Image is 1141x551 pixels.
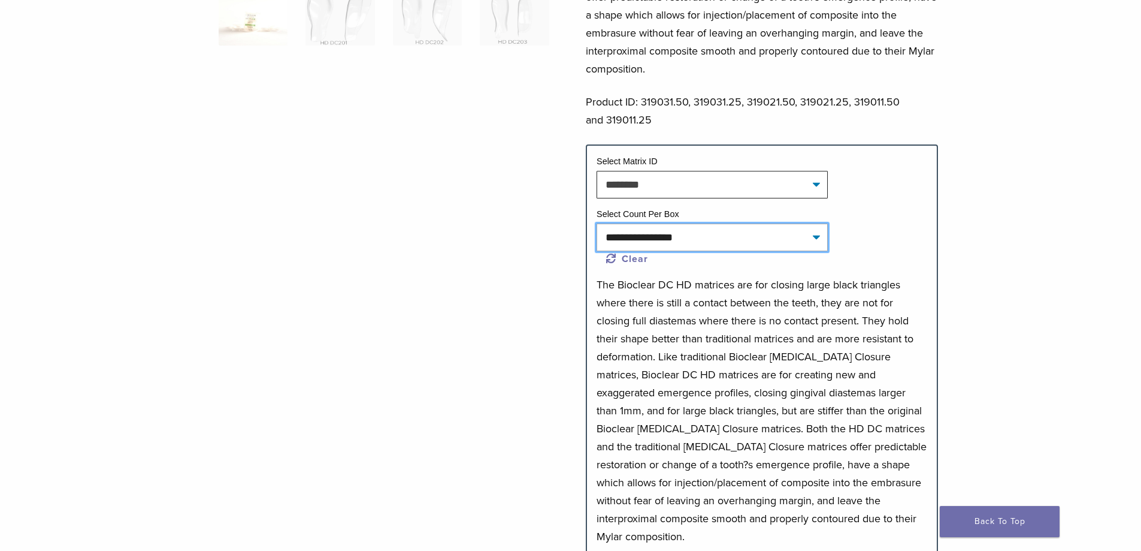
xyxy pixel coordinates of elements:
[606,253,648,265] a: Clear
[597,276,927,546] p: The Bioclear DC HD matrices are for closing large black triangles where there is still a contact ...
[940,506,1060,537] a: Back To Top
[586,93,938,129] p: Product ID: 319031.50, 319031.25, 319021.50, 319021.25, 319011.50 and 319011.25
[597,209,679,219] label: Select Count Per Box
[597,156,658,166] label: Select Matrix ID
